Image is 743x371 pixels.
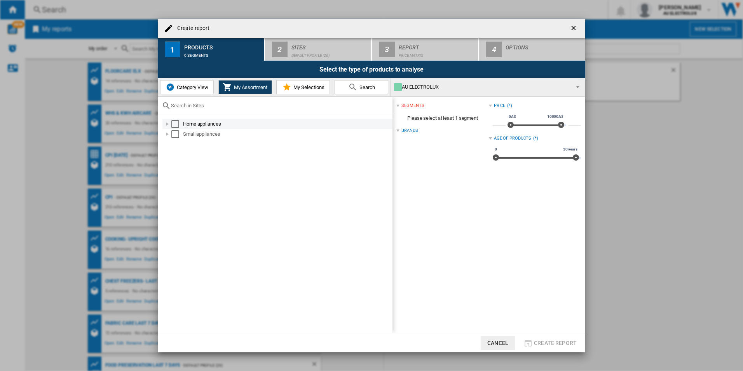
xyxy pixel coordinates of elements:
div: AU ELECTROLUX [394,82,569,93]
div: Price Matrix [399,49,475,58]
button: 4 Options [479,38,585,61]
button: getI18NText('BUTTONS.CLOSE_DIALOG') [567,21,582,36]
input: Search in Sites [171,103,389,108]
span: 10000A$ [546,114,565,120]
div: Select the type of products to analyse [158,61,585,78]
md-checkbox: Select [171,130,183,138]
img: wiser-icon-blue.png [166,82,175,92]
div: Home appliances [183,120,391,128]
button: Search [335,80,388,94]
button: 1 Products 0 segments [158,38,265,61]
button: 2 Sites Default profile (26) [265,38,372,61]
span: My Selections [291,84,324,90]
div: Default profile (26) [291,49,368,58]
span: My Assortment [232,84,267,90]
button: Cancel [481,336,515,350]
div: Small appliances [183,130,391,138]
div: 4 [486,42,502,57]
div: segments [401,103,424,109]
span: 30 years [562,146,579,152]
div: Brands [401,128,418,134]
button: My Selections [276,80,330,94]
div: Age of products [494,135,532,142]
div: Sites [291,41,368,49]
h4: Create report [173,24,209,32]
div: 1 [165,42,180,57]
span: Create report [534,340,577,346]
md-checkbox: Select [171,120,183,128]
ng-md-icon: getI18NText('BUTTONS.CLOSE_DIALOG') [570,24,579,33]
span: Please select at least 1 segment [396,111,488,126]
span: Category View [175,84,208,90]
span: 0A$ [508,114,517,120]
button: My Assortment [218,80,272,94]
button: Create report [521,336,579,350]
div: Report [399,41,475,49]
button: 3 Report Price Matrix [372,38,479,61]
span: 0 [494,146,498,152]
div: Price [494,103,506,109]
div: 0 segments [184,49,261,58]
div: Options [506,41,582,49]
button: Category View [160,80,214,94]
div: 3 [379,42,395,57]
span: Search [358,84,375,90]
div: 2 [272,42,288,57]
div: Products [184,41,261,49]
